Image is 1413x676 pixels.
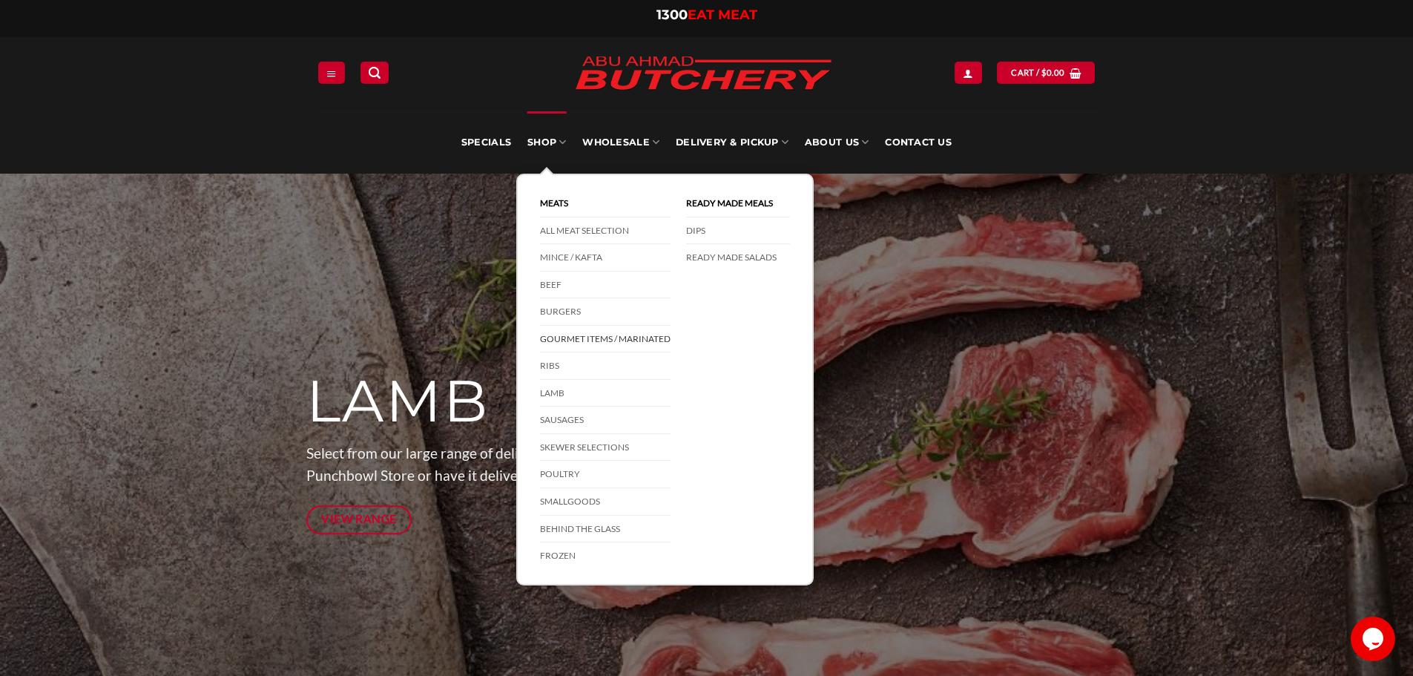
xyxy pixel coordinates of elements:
[540,217,671,245] a: All Meat Selection
[540,516,671,543] a: Behind The Glass
[540,244,671,272] a: Mince / Kafta
[318,62,345,83] a: Menu
[582,111,659,174] a: Wholesale
[540,407,671,434] a: Sausages
[306,444,785,485] span: Select from our large range of delicious Order online & collect from our Punchbowl Store or have ...
[688,7,757,23] span: EAT MEAT
[656,7,688,23] span: 1300
[306,505,412,534] a: View Range
[540,434,671,462] a: Skewer Selections
[527,111,566,174] a: SHOP
[461,111,511,174] a: Specials
[562,46,844,102] img: Abu Ahmad Butchery
[540,461,671,488] a: Poultry
[540,488,671,516] a: Smallgoods
[540,352,671,380] a: Ribs
[1351,617,1398,661] iframe: chat widget
[540,326,671,353] a: Gourmet Items / Marinated
[955,62,981,83] a: Login
[360,62,389,83] a: Search
[805,111,869,174] a: About Us
[885,111,952,174] a: Contact Us
[1041,68,1065,77] bdi: 0.00
[540,298,671,326] a: Burgers
[540,380,671,407] a: Lamb
[1041,66,1047,79] span: $
[997,62,1095,83] a: View cart
[656,7,757,23] a: 1300EAT MEAT
[686,190,790,217] a: Ready Made Meals
[306,366,490,437] span: LAMB
[686,217,790,245] a: DIPS
[540,272,671,299] a: Beef
[321,510,397,528] span: View Range
[676,111,788,174] a: Delivery & Pickup
[1011,66,1064,79] span: Cart /
[540,542,671,569] a: Frozen
[686,244,790,271] a: Ready Made Salads
[540,190,671,217] a: Meats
